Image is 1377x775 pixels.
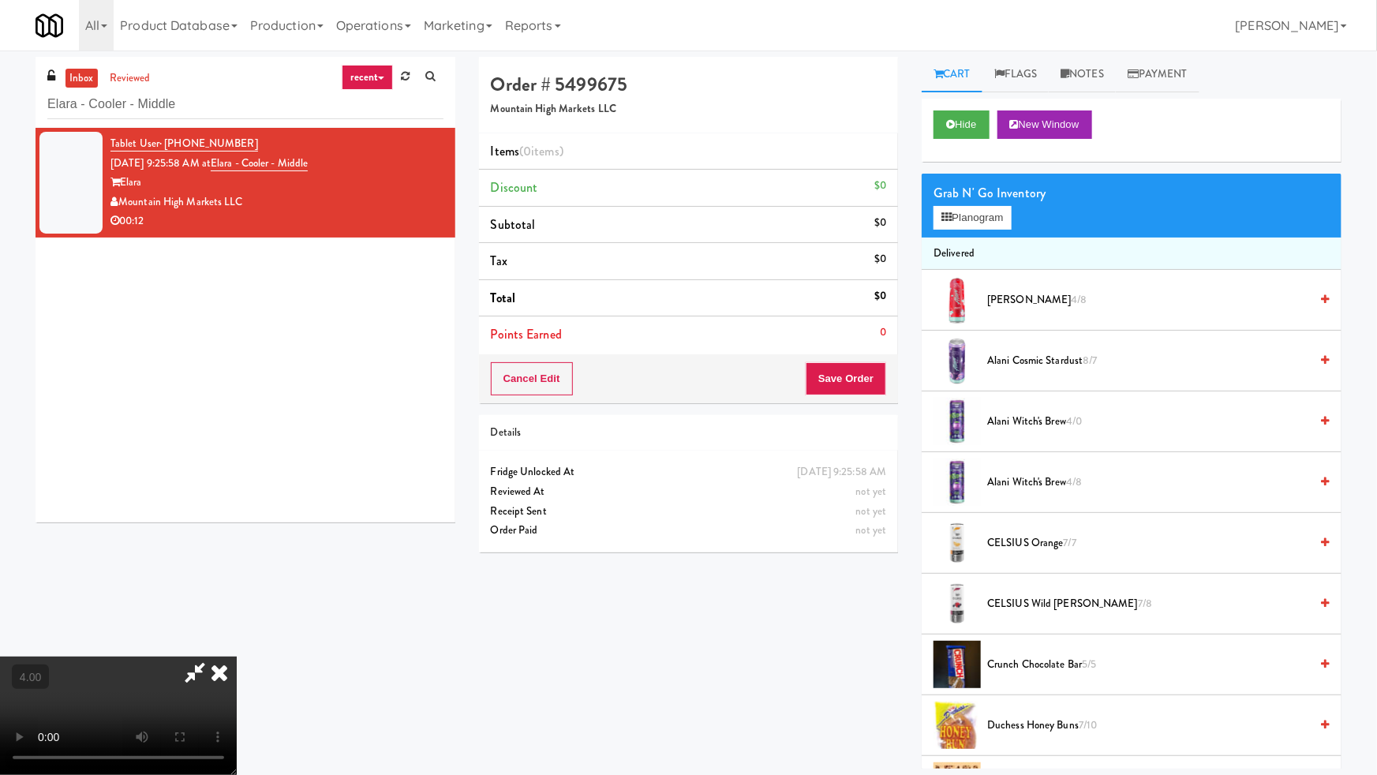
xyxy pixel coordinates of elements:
[981,655,1330,675] div: Crunch Chocolate Bar5/5
[491,521,887,541] div: Order Paid
[110,155,211,170] span: [DATE] 9:25:58 AM at
[491,502,887,522] div: Receipt Sent
[491,289,516,307] span: Total
[922,57,982,92] a: Cart
[981,412,1330,432] div: Alani Witch's Brew4/0
[1079,717,1097,732] span: 7/10
[110,173,443,193] div: Elara
[47,90,443,119] input: Search vision orders
[987,473,1310,492] span: Alani Witch's Brew
[874,286,886,306] div: $0
[987,716,1310,736] span: Duchess Honey Buns
[981,594,1330,614] div: CELSIUS Wild [PERSON_NAME]7/8
[491,423,887,443] div: Details
[491,482,887,502] div: Reviewed At
[159,136,258,151] span: · [PHONE_NUMBER]
[1064,535,1076,550] span: 7/7
[106,69,155,88] a: reviewed
[880,323,886,343] div: 0
[491,462,887,482] div: Fridge Unlocked At
[491,103,887,115] h5: Mountain High Markets LLC
[874,213,886,233] div: $0
[65,69,98,88] a: inbox
[981,534,1330,553] div: CELSIUS Orange7/7
[1083,353,1097,368] span: 8/7
[1138,596,1152,611] span: 7/8
[1116,57,1199,92] a: Payment
[531,142,559,160] ng-pluralize: items
[1066,414,1082,429] span: 4/0
[987,534,1310,553] span: CELSIUS Orange
[981,716,1330,736] div: Duchess Honey Buns7/10
[491,178,538,197] span: Discount
[987,655,1310,675] span: Crunch Chocolate Bar
[342,65,394,90] a: recent
[987,594,1310,614] span: CELSIUS Wild [PERSON_NAME]
[211,155,308,171] a: Elara - Cooler - Middle
[806,362,886,395] button: Save Order
[856,522,887,537] span: not yet
[110,193,443,212] div: Mountain High Markets LLC
[874,176,886,196] div: $0
[987,412,1310,432] span: Alani Witch's Brew
[491,362,573,395] button: Cancel Edit
[36,12,63,39] img: Micromart
[981,351,1330,371] div: Alani Cosmic Stardust8/7
[856,504,887,519] span: not yet
[36,128,455,238] li: Tablet User· [PHONE_NUMBER][DATE] 9:25:58 AM atElara - Cooler - MiddleElaraMountain High Markets ...
[798,462,887,482] div: [DATE] 9:25:58 AM
[981,473,1330,492] div: Alani Witch's Brew4/8
[987,351,1310,371] span: Alani Cosmic Stardust
[1072,292,1087,307] span: 4/8
[1066,474,1082,489] span: 4/8
[856,484,887,499] span: not yet
[519,142,563,160] span: (0 )
[934,110,989,139] button: Hide
[922,238,1341,271] li: Delivered
[491,74,887,95] h4: Order # 5499675
[491,325,562,343] span: Points Earned
[491,215,536,234] span: Subtotal
[110,212,443,231] div: 00:12
[491,142,563,160] span: Items
[934,182,1330,205] div: Grab N' Go Inventory
[1049,57,1116,92] a: Notes
[491,252,507,270] span: Tax
[110,136,258,152] a: Tablet User· [PHONE_NUMBER]
[997,110,1092,139] button: New Window
[934,206,1011,230] button: Planogram
[982,57,1050,92] a: Flags
[987,290,1310,310] span: [PERSON_NAME]
[874,249,886,269] div: $0
[1082,657,1096,672] span: 5/5
[981,290,1330,310] div: [PERSON_NAME]4/8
